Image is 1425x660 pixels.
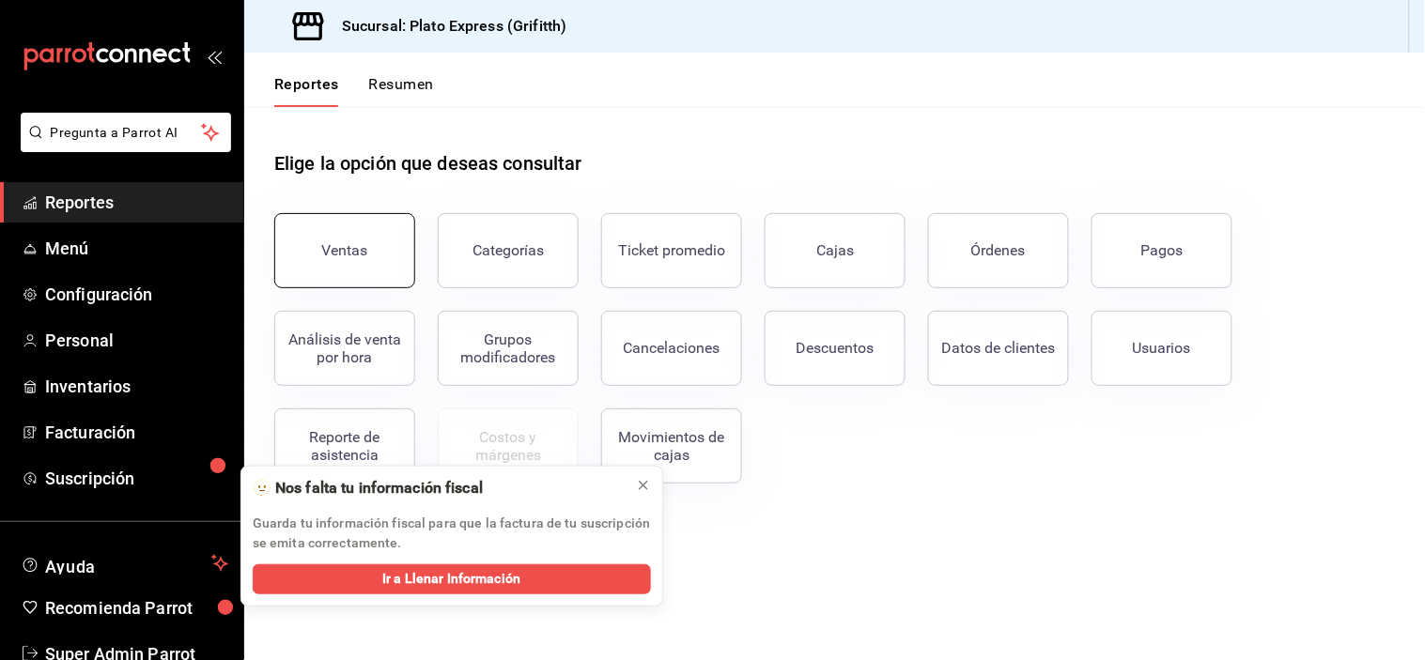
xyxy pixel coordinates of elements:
[942,339,1056,357] div: Datos de clientes
[45,328,228,353] span: Personal
[327,15,566,38] h3: Sucursal: Plato Express (Grifitth)
[253,514,651,553] p: Guarda tu información fiscal para que la factura de tu suscripción se emita correctamente.
[274,408,415,483] button: Reporte de asistencia
[45,236,228,261] span: Menú
[274,311,415,386] button: Análisis de venta por hora
[274,75,339,107] button: Reportes
[322,241,368,259] div: Ventas
[450,428,566,464] div: Costos y márgenes
[1092,213,1232,288] button: Pagos
[45,595,228,621] span: Recomienda Parrot
[450,330,566,366] div: Grupos modificadores
[1133,339,1191,357] div: Usuarios
[1141,241,1184,259] div: Pagos
[287,428,403,464] div: Reporte de asistencia
[618,241,725,259] div: Ticket promedio
[382,569,520,589] span: Ir a Llenar Información
[928,213,1069,288] button: Órdenes
[816,241,854,259] div: Cajas
[45,552,204,575] span: Ayuda
[601,213,742,288] button: Ticket promedio
[253,478,621,499] div: 🫥 Nos falta tu información fiscal
[45,420,228,445] span: Facturación
[765,213,906,288] button: Cajas
[274,149,582,177] h1: Elige la opción que deseas consultar
[472,241,544,259] div: Categorías
[274,213,415,288] button: Ventas
[287,330,403,366] div: Análisis de venta por hora
[613,428,730,464] div: Movimientos de cajas
[601,408,742,483] button: Movimientos de cajas
[928,311,1069,386] button: Datos de clientes
[21,113,231,152] button: Pregunta a Parrot AI
[45,374,228,399] span: Inventarios
[797,339,875,357] div: Descuentos
[765,311,906,386] button: Descuentos
[13,136,231,156] a: Pregunta a Parrot AI
[438,408,579,483] button: Contrata inventarios para ver este reporte
[207,49,222,64] button: open_drawer_menu
[438,311,579,386] button: Grupos modificadores
[45,282,228,307] span: Configuración
[253,564,651,594] button: Ir a Llenar Información
[971,241,1026,259] div: Órdenes
[601,311,742,386] button: Cancelaciones
[274,75,434,107] div: navigation tabs
[438,213,579,288] button: Categorías
[624,339,720,357] div: Cancelaciones
[1092,311,1232,386] button: Usuarios
[369,75,434,107] button: Resumen
[45,466,228,491] span: Suscripción
[45,190,228,215] span: Reportes
[51,123,202,143] span: Pregunta a Parrot AI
